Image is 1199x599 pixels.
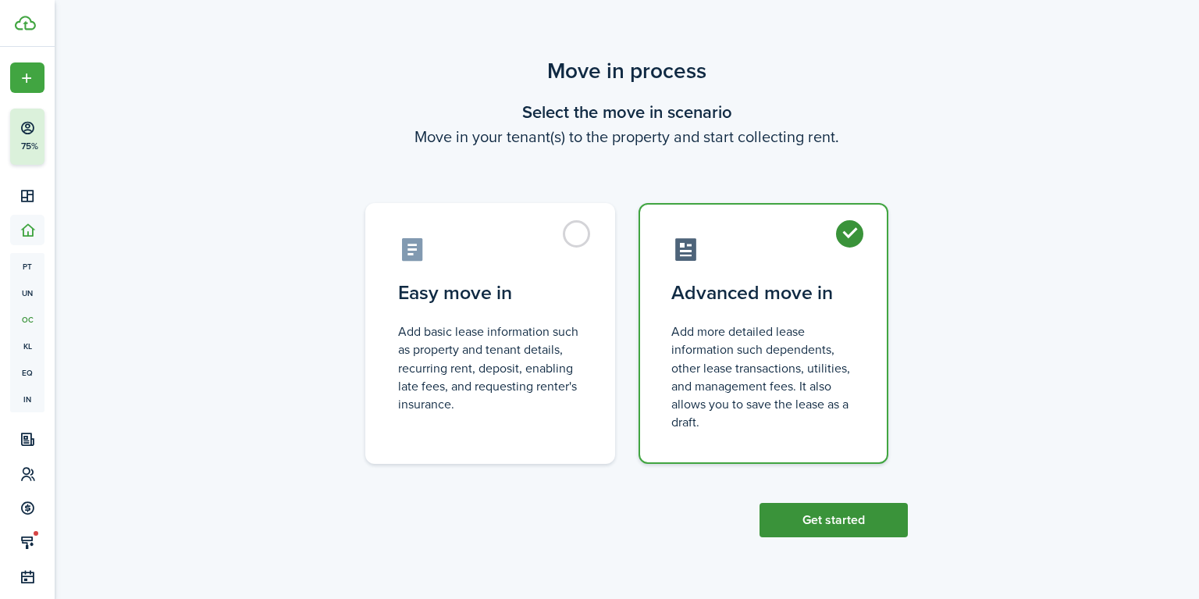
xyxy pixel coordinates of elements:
[398,279,582,307] control-radio-card-title: Easy move in
[346,125,908,148] wizard-step-header-description: Move in your tenant(s) to the property and start collecting rent.
[10,62,44,93] button: Open menu
[398,323,582,413] control-radio-card-description: Add basic lease information such as property and tenant details, recurring rent, deposit, enablin...
[346,55,908,87] scenario-title: Move in process
[10,109,140,165] button: 75%
[20,140,39,153] p: 75%
[671,279,856,307] control-radio-card-title: Advanced move in
[10,253,44,280] a: pt
[760,503,908,537] button: Get started
[10,333,44,359] a: kl
[671,323,856,431] control-radio-card-description: Add more detailed lease information such dependents, other lease transactions, utilities, and man...
[346,99,908,125] wizard-step-header-title: Select the move in scenario
[10,306,44,333] a: oc
[15,16,36,30] img: TenantCloud
[10,386,44,412] a: in
[10,359,44,386] a: eq
[10,280,44,306] a: un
